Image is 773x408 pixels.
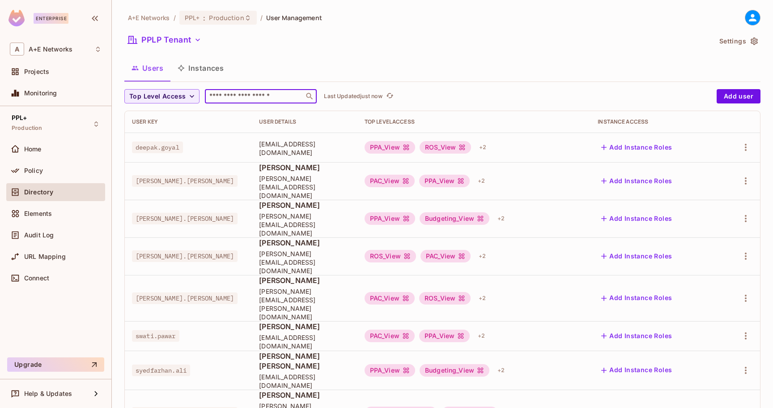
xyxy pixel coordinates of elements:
span: Workspace: A+E Networks [29,46,72,53]
button: Add user [717,89,760,103]
span: Directory [24,189,53,196]
span: User Management [266,13,322,22]
button: refresh [384,91,395,102]
button: Users [124,57,170,79]
div: PAC_View [365,292,415,305]
button: Add Instance Roles [598,363,675,378]
div: Budgeting_View [420,212,489,225]
div: PPA_View [365,364,415,377]
span: Projects [24,68,49,75]
button: Add Instance Roles [598,211,675,226]
button: Upgrade [7,357,104,372]
div: PAC_View [365,330,415,342]
div: PAC_View [420,250,471,262]
span: the active workspace [128,13,170,22]
div: + 2 [476,140,490,155]
span: [PERSON_NAME] [259,322,350,331]
span: [PERSON_NAME] [259,163,350,172]
span: [PERSON_NAME][EMAIL_ADDRESS][DOMAIN_NAME] [259,174,350,200]
span: [PERSON_NAME].[PERSON_NAME] [132,250,238,262]
div: PPA_View [365,141,415,154]
span: Production [12,125,42,132]
span: deepak.goyal [132,142,183,153]
button: Add Instance Roles [598,249,675,263]
span: : [203,14,206,21]
span: [PERSON_NAME] [259,390,350,400]
span: URL Mapping [24,253,66,260]
span: [PERSON_NAME] [259,275,350,285]
div: + 2 [474,329,488,343]
img: SReyMgAAAABJRU5ErkJggg== [8,10,25,26]
div: Budgeting_View [420,364,489,377]
span: Help & Updates [24,390,72,397]
div: ROS_View [419,292,471,305]
button: PPLP Tenant [124,33,205,47]
div: ROS_View [420,141,471,154]
span: PPL+ [185,13,200,22]
span: PPL+ [12,114,27,121]
span: [PERSON_NAME].[PERSON_NAME] [132,292,238,304]
button: Add Instance Roles [598,291,675,305]
span: Top Level Access [129,91,186,102]
div: + 2 [475,291,489,305]
p: Last Updated just now [324,93,382,100]
span: [PERSON_NAME].[PERSON_NAME] [132,175,238,187]
span: [PERSON_NAME] [259,200,350,210]
span: Policy [24,167,43,174]
div: PAC_View [365,175,415,187]
span: [PERSON_NAME][EMAIL_ADDRESS][PERSON_NAME][DOMAIN_NAME] [259,287,350,321]
span: refresh [386,92,394,101]
span: Connect [24,275,49,282]
div: Enterprise [34,13,68,24]
div: Top Level Access [365,118,584,125]
span: Elements [24,210,52,217]
span: Home [24,146,42,153]
span: Click to refresh data [382,91,395,102]
span: syedfarhan.ali [132,365,190,376]
div: User Key [132,118,245,125]
span: Production [209,13,244,22]
div: User Details [259,118,350,125]
span: [PERSON_NAME][EMAIL_ADDRESS][DOMAIN_NAME] [259,249,350,275]
span: Audit Log [24,232,54,239]
button: Top Level Access [124,89,200,103]
span: [EMAIL_ADDRESS][DOMAIN_NAME] [259,373,350,390]
button: Add Instance Roles [598,140,675,155]
span: [PERSON_NAME] [259,238,350,248]
span: [PERSON_NAME] [PERSON_NAME] [259,351,350,371]
span: [PERSON_NAME].[PERSON_NAME] [132,213,238,224]
div: + 2 [474,174,488,188]
span: [PERSON_NAME][EMAIL_ADDRESS][DOMAIN_NAME] [259,212,350,237]
span: A [10,43,24,56]
button: Add Instance Roles [598,174,675,188]
div: ROS_View [365,250,416,262]
button: Settings [716,34,760,48]
span: swati.pawar [132,330,179,342]
div: PPA_View [365,212,415,225]
div: + 2 [494,211,508,226]
div: + 2 [475,249,489,263]
div: PPA_View [419,330,470,342]
div: PPA_View [419,175,470,187]
li: / [174,13,176,22]
button: Add Instance Roles [598,329,675,343]
div: + 2 [494,363,508,378]
span: Monitoring [24,90,57,97]
li: / [260,13,263,22]
span: [EMAIL_ADDRESS][DOMAIN_NAME] [259,140,350,157]
div: Instance Access [598,118,713,125]
span: [EMAIL_ADDRESS][DOMAIN_NAME] [259,333,350,350]
button: Instances [170,57,231,79]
